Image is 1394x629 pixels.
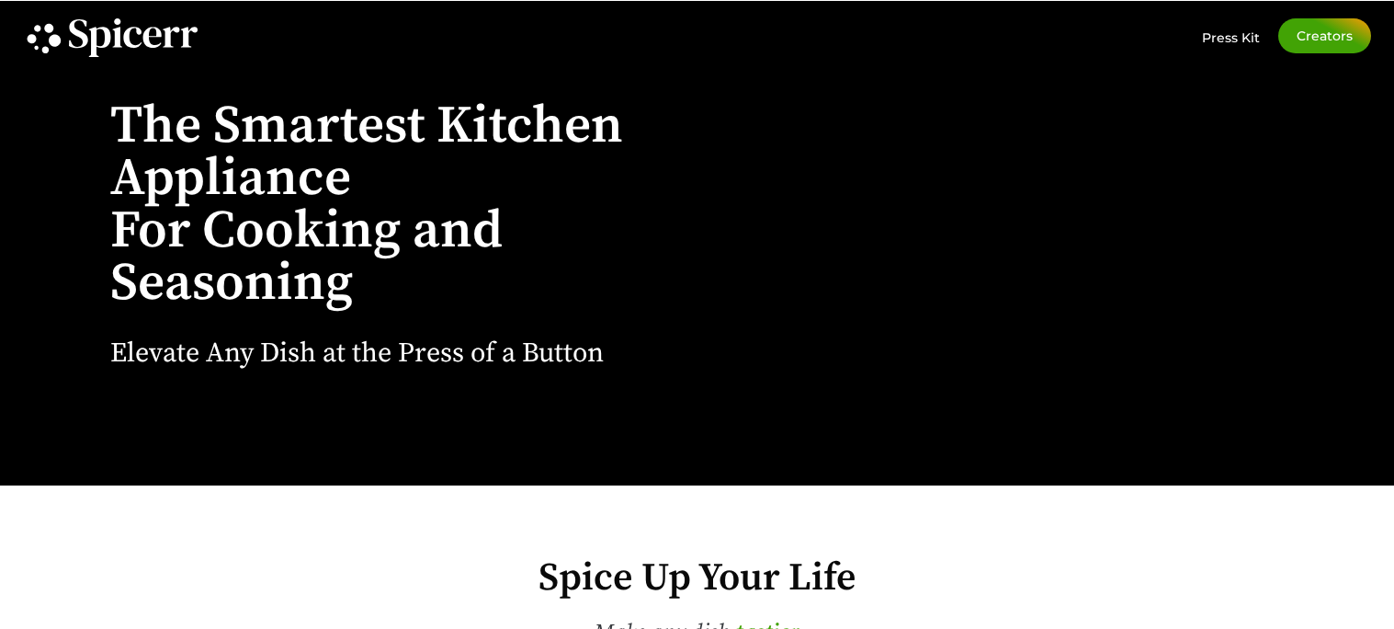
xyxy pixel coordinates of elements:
h2: Elevate Any Dish at the Press of a Button [110,339,604,367]
span: Creators [1297,29,1353,42]
a: Press Kit [1202,18,1260,46]
h1: The Smartest Kitchen Appliance For Cooking and Seasoning [110,100,643,310]
span: Press Kit [1202,29,1260,46]
h2: Spice Up Your Life [100,559,1295,598]
a: Creators [1278,18,1371,53]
